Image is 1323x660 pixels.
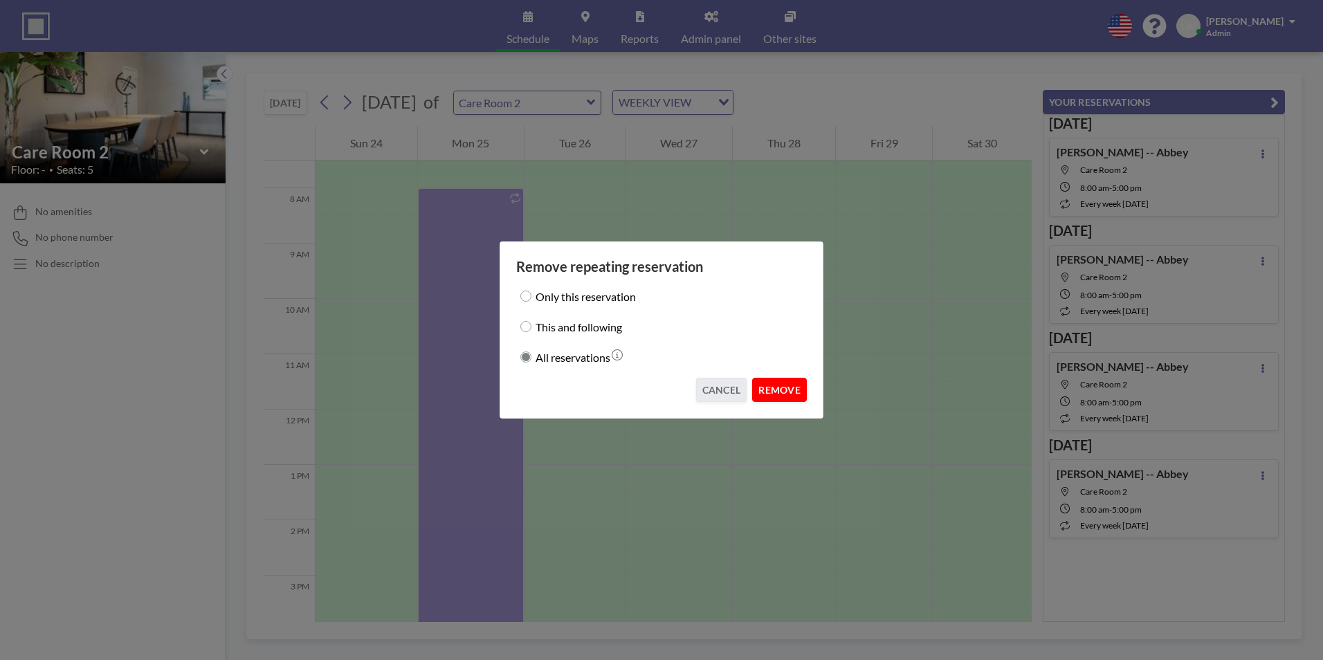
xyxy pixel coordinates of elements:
button: REMOVE [752,378,807,402]
h3: Remove repeating reservation [516,258,807,275]
label: This and following [536,317,622,336]
button: CANCEL [696,378,747,402]
label: All reservations [536,347,610,367]
label: Only this reservation [536,286,636,306]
